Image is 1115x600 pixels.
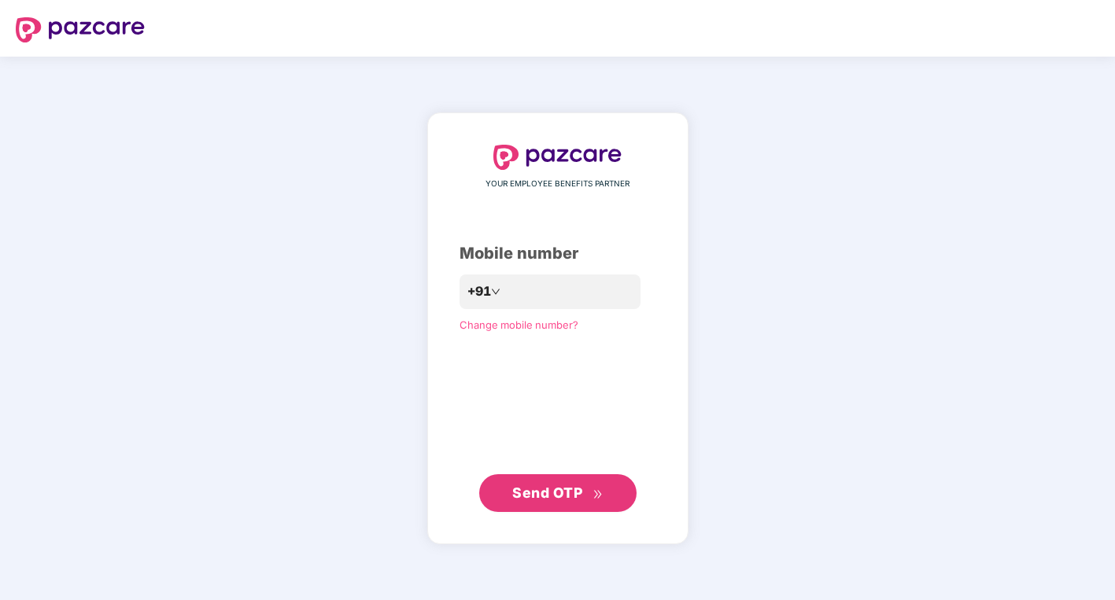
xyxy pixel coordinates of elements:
[493,145,622,170] img: logo
[593,489,603,499] span: double-right
[467,282,491,301] span: +91
[512,484,582,501] span: Send OTP
[486,178,629,190] span: YOUR EMPLOYEE BENEFITS PARTNER
[460,241,656,266] div: Mobile number
[16,17,145,42] img: logo
[479,474,637,512] button: Send OTPdouble-right
[460,318,578,331] a: Change mobile number?
[491,287,500,296] span: down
